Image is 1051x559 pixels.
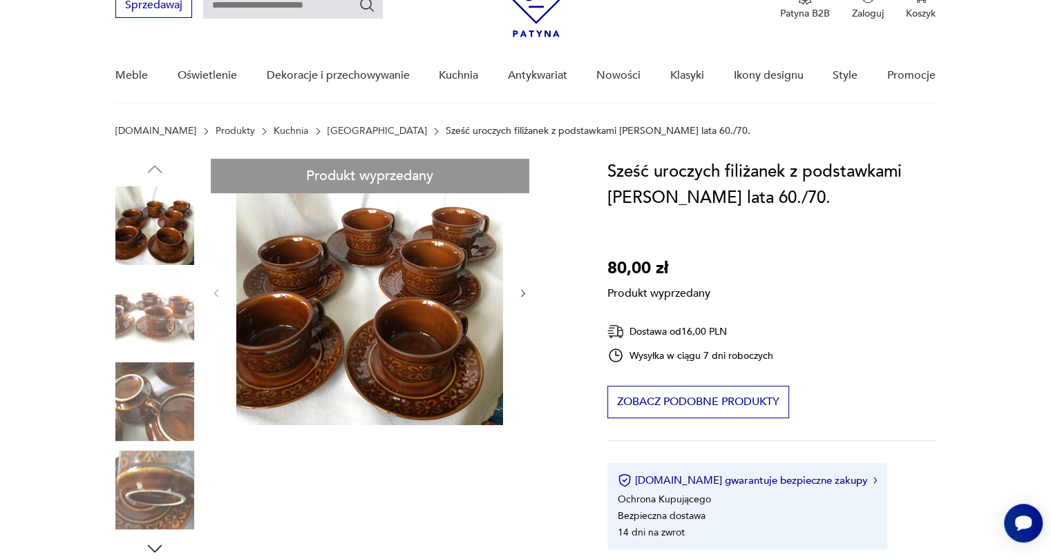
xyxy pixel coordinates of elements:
[833,49,858,102] a: Style
[596,49,641,102] a: Nowości
[670,49,704,102] a: Klasyki
[115,49,148,102] a: Meble
[780,7,830,20] p: Patyna B2B
[266,49,409,102] a: Dekoracje i przechowywanie
[115,126,196,137] a: [DOMAIN_NAME]
[607,282,710,301] p: Produkt wyprzedany
[618,473,632,487] img: Ikona certyfikatu
[607,323,624,340] img: Ikona dostawy
[618,509,706,522] li: Bezpieczna dostawa
[216,126,255,137] a: Produkty
[607,386,789,418] button: Zobacz podobne produkty
[607,323,773,340] div: Dostawa od 16,00 PLN
[508,49,567,102] a: Antykwariat
[906,7,936,20] p: Koszyk
[852,7,884,20] p: Zaloguj
[873,477,878,484] img: Ikona strzałki w prawo
[274,126,308,137] a: Kuchnia
[607,159,936,211] h1: Sześć uroczych filiżanek z podstawkami [PERSON_NAME] lata 60./70.
[607,347,773,364] div: Wysyłka w ciągu 7 dni roboczych
[439,49,478,102] a: Kuchnia
[1004,504,1043,542] iframe: Smartsupp widget button
[178,49,237,102] a: Oświetlenie
[618,493,711,506] li: Ochrona Kupującego
[328,126,427,137] a: [GEOGRAPHIC_DATA]
[115,1,192,11] a: Sprzedawaj
[887,49,936,102] a: Promocje
[618,473,877,487] button: [DOMAIN_NAME] gwarantuje bezpieczne zakupy
[446,126,750,137] p: Sześć uroczych filiżanek z podstawkami [PERSON_NAME] lata 60./70.
[618,526,685,539] li: 14 dni na zwrot
[607,255,710,282] p: 80,00 zł
[733,49,803,102] a: Ikony designu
